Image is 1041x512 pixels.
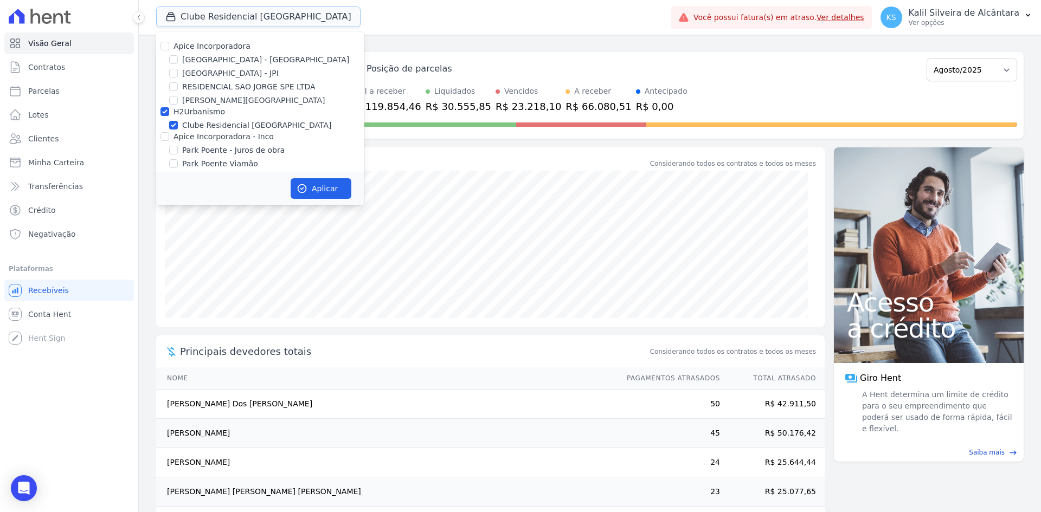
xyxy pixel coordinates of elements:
a: Negativação [4,223,134,245]
span: a crédito [847,315,1011,341]
span: Contratos [28,62,65,73]
div: Open Intercom Messenger [11,475,37,501]
a: Minha Carteira [4,152,134,173]
label: H2Urbanismo [173,107,225,116]
span: Conta Hent [28,309,71,320]
a: Visão Geral [4,33,134,54]
label: Apice Incorporadora - Inco [173,132,274,141]
div: R$ 66.080,51 [566,99,631,114]
a: Transferências [4,176,134,197]
td: R$ 42.911,50 [721,390,825,419]
span: Minha Carteira [28,157,84,168]
span: Acesso [847,289,1011,315]
p: Kalil Silveira de Alcântara [909,8,1019,18]
div: R$ 0,00 [636,99,687,114]
span: Negativação [28,229,76,239]
div: Vencidos [504,86,538,97]
th: Pagamentos Atrasados [616,367,721,390]
div: Total a receber [349,86,421,97]
span: Clientes [28,133,59,144]
a: Ver detalhes [817,13,864,22]
th: Total Atrasado [721,367,825,390]
span: Transferências [28,181,83,192]
span: Saiba mais [969,448,1005,457]
td: [PERSON_NAME] [PERSON_NAME] [PERSON_NAME] [156,477,616,507]
span: KS [886,14,896,21]
a: Clientes [4,128,134,150]
td: 23 [616,477,721,507]
p: Ver opções [909,18,1019,27]
div: R$ 119.854,46 [349,99,421,114]
th: Nome [156,367,616,390]
span: Recebíveis [28,285,69,296]
span: Lotes [28,109,49,120]
span: A Hent determina um limite de crédito para o seu empreendimento que poderá ser usado de forma ráp... [860,389,1013,435]
button: Aplicar [291,178,351,199]
div: Liquidados [434,86,475,97]
td: 50 [616,390,721,419]
td: 24 [616,448,721,477]
div: R$ 30.555,85 [426,99,491,114]
span: Principais devedores totais [180,344,648,359]
span: east [1009,449,1017,457]
button: KS Kalil Silveira de Alcântara Ver opções [872,2,1041,33]
span: Giro Hent [860,372,901,385]
div: Antecipado [645,86,687,97]
td: R$ 50.176,42 [721,419,825,448]
span: Crédito [28,205,56,216]
a: Conta Hent [4,303,134,325]
a: Crédito [4,199,134,221]
a: Lotes [4,104,134,126]
a: Contratos [4,56,134,78]
label: [GEOGRAPHIC_DATA] - [GEOGRAPHIC_DATA] [182,54,349,66]
td: [PERSON_NAME] Dos [PERSON_NAME] [156,390,616,419]
td: 45 [616,419,721,448]
label: Park Poente Viamão [182,158,258,170]
div: R$ 23.218,10 [496,99,561,114]
a: Recebíveis [4,280,134,301]
span: Considerando todos os contratos e todos os meses [650,347,816,357]
td: [PERSON_NAME] [156,419,616,448]
label: [PERSON_NAME][GEOGRAPHIC_DATA] [182,95,325,106]
td: [PERSON_NAME] [156,448,616,477]
label: Apice Incorporadora [173,42,250,50]
div: Posição de parcelas [367,62,452,75]
label: [GEOGRAPHIC_DATA] - JPI [182,68,279,79]
label: RESIDENCIAL SAO JORGE SPE LTDA [182,81,316,93]
button: Clube Residencial [GEOGRAPHIC_DATA] [156,7,361,27]
span: Visão Geral [28,38,72,49]
div: Considerando todos os contratos e todos os meses [650,159,816,168]
td: R$ 25.077,65 [721,477,825,507]
td: R$ 25.644,44 [721,448,825,477]
a: Saiba mais east [840,448,1017,457]
label: Clube Residencial [GEOGRAPHIC_DATA] [182,120,331,131]
span: Você possui fatura(s) em atraso. [693,12,864,23]
div: Saldo devedor total [180,156,648,171]
div: Plataformas [9,262,130,275]
a: Parcelas [4,80,134,102]
div: A receber [574,86,611,97]
span: Parcelas [28,86,60,96]
label: Park Poente - Juros de obra [182,145,285,156]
